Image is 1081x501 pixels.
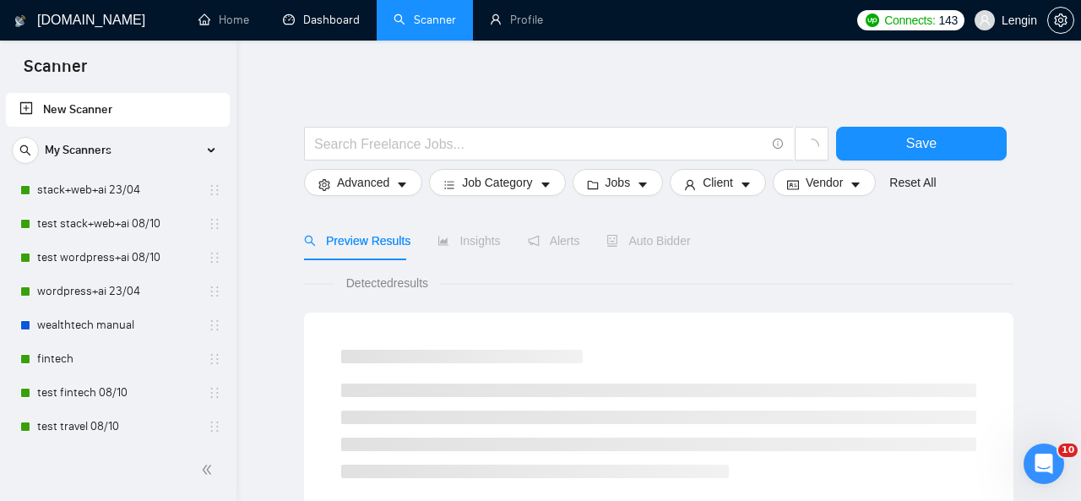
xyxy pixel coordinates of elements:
[606,235,618,247] span: robot
[304,169,422,196] button: settingAdvancedcaret-down
[208,285,221,298] span: holder
[703,173,733,192] span: Client
[37,308,198,342] a: wealthtech manual
[1024,444,1064,484] iframe: Intercom live chat
[10,54,100,90] span: Scanner
[318,178,330,191] span: setting
[304,234,410,248] span: Preview Results
[208,352,221,366] span: holder
[19,93,216,127] a: New Scanner
[14,8,26,35] img: logo
[437,234,500,248] span: Insights
[208,319,221,332] span: holder
[37,207,198,241] a: test stack+web+ai 08/10
[394,13,456,27] a: searchScanner
[606,234,690,248] span: Auto Bidder
[208,420,221,433] span: holder
[1048,14,1073,27] span: setting
[462,173,532,192] span: Job Category
[37,342,198,376] a: fintech
[12,137,39,164] button: search
[906,133,937,154] span: Save
[1058,444,1078,457] span: 10
[208,217,221,231] span: holder
[208,251,221,264] span: holder
[437,235,449,247] span: area-chart
[773,139,784,150] span: info-circle
[1047,7,1074,34] button: setting
[979,14,991,26] span: user
[684,178,696,191] span: user
[208,183,221,197] span: holder
[670,169,766,196] button: userClientcaret-down
[443,178,455,191] span: bars
[37,410,198,444] a: test travel 08/10
[45,133,111,167] span: My Scanners
[37,376,198,410] a: test fintech 08/10
[606,173,631,192] span: Jobs
[37,173,198,207] a: stack+web+ai 23/04
[37,241,198,275] a: test wordpress+ai 08/10
[884,11,935,30] span: Connects:
[37,275,198,308] a: wordpress+ai 23/04
[1047,14,1074,27] a: setting
[804,139,819,154] span: loading
[787,178,799,191] span: idcard
[304,235,316,247] span: search
[806,173,843,192] span: Vendor
[429,169,565,196] button: barsJob Categorycaret-down
[283,13,360,27] a: dashboardDashboard
[773,169,876,196] button: idcardVendorcaret-down
[889,173,936,192] a: Reset All
[587,178,599,191] span: folder
[396,178,408,191] span: caret-down
[850,178,861,191] span: caret-down
[637,178,649,191] span: caret-down
[528,234,580,248] span: Alerts
[528,235,540,247] span: notification
[337,173,389,192] span: Advanced
[836,127,1007,161] button: Save
[490,13,543,27] a: userProfile
[314,133,765,155] input: Search Freelance Jobs...
[334,274,440,292] span: Detected results
[540,178,551,191] span: caret-down
[938,11,957,30] span: 143
[198,13,249,27] a: homeHome
[13,144,38,156] span: search
[6,93,230,127] li: New Scanner
[573,169,664,196] button: folderJobscaret-down
[866,14,879,27] img: upwork-logo.png
[208,386,221,400] span: holder
[740,178,752,191] span: caret-down
[201,461,218,478] span: double-left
